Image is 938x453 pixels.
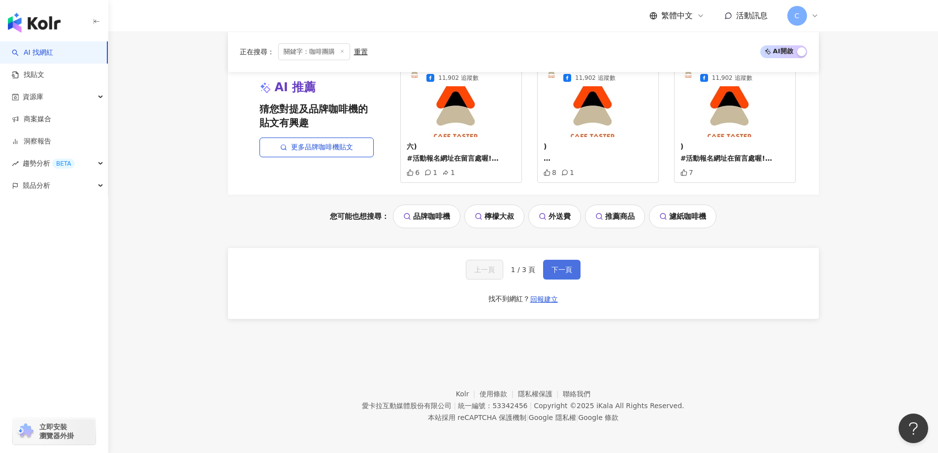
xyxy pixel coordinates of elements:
[228,205,819,228] div: 您可能也想搜尋：
[456,390,480,398] a: Kolr
[442,169,455,176] div: 1
[16,423,35,439] img: chrome extension
[362,402,452,410] div: 愛卡拉互動媒體股份有限公司
[551,266,572,274] span: 下一頁
[661,10,693,21] span: 繁體中文
[438,73,479,82] span: 11,902 追蹤數
[480,390,518,398] a: 使用條款
[544,62,652,82] a: KOL AvatarCafetaster 咖啡嗜者11,902 追蹤數
[736,11,768,20] span: 活動訊息
[393,205,460,228] a: 品牌咖啡機
[12,70,44,80] a: 找貼文
[544,169,556,176] div: 8
[526,414,529,421] span: |
[534,402,684,410] div: Copyright © 2025 All Rights Reserved.
[13,418,96,445] a: chrome extension立即安裝 瀏覽器外掛
[518,390,563,398] a: 隱私權保護
[23,152,75,174] span: 趨勢分析
[259,102,374,130] span: 猜您對提及品牌咖啡機的貼文有興趣
[795,10,800,21] span: C
[561,169,574,176] div: 1
[275,79,316,96] span: AI 推薦
[407,62,516,82] a: KOL AvatarCafetaster 咖啡嗜者11,902 追蹤數
[680,169,693,176] div: 7
[12,137,51,146] a: 洞察報告
[23,86,43,108] span: 資源庫
[544,64,559,80] img: KOL Avatar
[511,266,536,274] span: 1 / 3 頁
[578,414,618,421] a: Google 條款
[12,114,51,124] a: 商案媒合
[8,13,61,33] img: logo
[543,260,581,279] button: 下一頁
[424,169,437,176] div: 1
[407,169,420,176] div: 6
[466,260,503,279] button: 上一頁
[680,62,789,82] a: KOL AvatarCafetaster 咖啡嗜者11,902 追蹤數
[712,73,752,82] span: 11,902 追蹤數
[12,160,19,167] span: rise
[529,414,576,421] a: Google 隱私權
[259,138,374,157] a: 更多品牌咖啡機貼文
[240,48,274,56] span: 正在搜尋 ：
[23,174,50,197] span: 競品分析
[428,412,618,423] span: 本站採用 reCAPTCHA 保護機制
[39,422,74,440] span: 立即安裝 瀏覽器外掛
[530,295,558,303] span: 回報建立
[529,402,532,410] span: |
[458,402,527,410] div: 統一編號：53342456
[488,294,530,304] div: 找不到網紅？
[12,48,53,58] a: searchAI 找網紅
[680,142,772,186] span: ) #活動報名網址在留言處喔! #每月
[407,142,498,174] span: 六) #活動報名網址在留言處喔! #每月
[530,291,558,307] button: 回報建立
[544,142,628,186] span: ) #活動報名網址在留言處喔! #每月
[576,414,579,421] span: |
[464,205,524,228] a: 檸檬大叔
[585,205,645,228] a: 推薦商品
[528,205,581,228] a: 外送費
[899,414,928,443] iframe: Help Scout Beacon - Open
[575,73,615,82] span: 11,902 追蹤數
[649,205,716,228] a: 濾紙咖啡機
[278,43,350,60] span: 關鍵字：咖啡團購
[563,390,590,398] a: 聯絡我們
[453,402,456,410] span: |
[407,64,422,80] img: KOL Avatar
[596,402,613,410] a: iKala
[354,48,368,56] div: 重置
[680,64,696,80] img: KOL Avatar
[52,159,75,169] div: BETA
